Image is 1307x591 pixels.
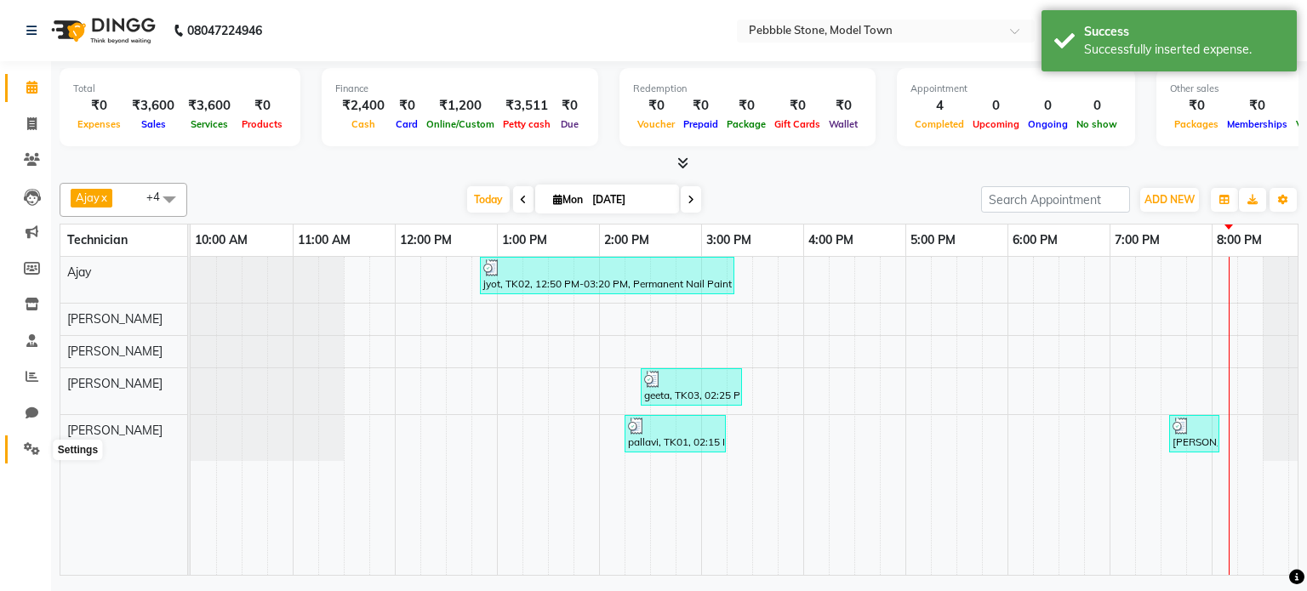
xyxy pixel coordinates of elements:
div: 4 [910,96,968,116]
div: ₹0 [722,96,770,116]
b: 08047224946 [187,7,262,54]
div: Appointment [910,82,1122,96]
div: geeta, TK03, 02:25 PM-03:25 PM, Beauty-Upperlip Threading [642,371,740,403]
span: Memberships [1223,118,1292,130]
span: Package [722,118,770,130]
div: ₹0 [1223,96,1292,116]
div: pallavi, TK01, 02:15 PM-03:15 PM, Restoration -Removal of Nail paint (Hand) [626,418,724,450]
span: [PERSON_NAME] [67,344,163,359]
span: [PERSON_NAME] [67,311,163,327]
div: Total [73,82,287,96]
div: ₹0 [73,96,125,116]
a: 1:00 PM [498,228,551,253]
a: x [100,190,107,204]
div: ₹3,600 [181,96,237,116]
span: Services [186,118,232,130]
div: Successfully inserted expense. [1084,41,1284,59]
div: Redemption [633,82,862,96]
span: Voucher [633,118,679,130]
div: ₹0 [237,96,287,116]
div: Finance [335,82,585,96]
span: Prepaid [679,118,722,130]
span: Ajay [67,264,91,280]
span: ADD NEW [1144,193,1195,206]
div: ₹3,600 [125,96,181,116]
div: Settings [54,440,102,460]
a: 5:00 PM [906,228,960,253]
div: ₹0 [770,96,825,116]
div: ₹0 [679,96,722,116]
span: Mon [549,193,587,206]
div: ₹0 [391,96,422,116]
div: 0 [1072,96,1122,116]
span: Cash [347,118,380,130]
div: jyot, TK02, 12:50 PM-03:20 PM, Permanent Nail Paint French (Hand),Nail Extensions-Acrylic (Hand),... [482,259,733,292]
div: ₹3,511 [499,96,555,116]
span: [PERSON_NAME] [67,423,163,438]
span: Ongoing [1024,118,1072,130]
span: Today [467,186,510,213]
span: [PERSON_NAME] [67,376,163,391]
img: logo [43,7,160,54]
a: 7:00 PM [1110,228,1164,253]
span: Online/Custom [422,118,499,130]
input: Search Appointment [981,186,1130,213]
span: Petty cash [499,118,555,130]
span: Gift Cards [770,118,825,130]
div: [PERSON_NAME], TK04, 07:35 PM-08:05 PM, Permanent Nail Paint Solid Color (Hand),Nail Extensions-A... [1171,418,1218,450]
a: 3:00 PM [702,228,756,253]
a: 6:00 PM [1008,228,1062,253]
span: Expenses [73,118,125,130]
a: 4:00 PM [804,228,858,253]
span: Wallet [825,118,862,130]
span: Sales [137,118,170,130]
a: 8:00 PM [1213,228,1266,253]
div: ₹1,200 [422,96,499,116]
span: Due [556,118,583,130]
span: Upcoming [968,118,1024,130]
span: Card [391,118,422,130]
div: ₹2,400 [335,96,391,116]
div: Success [1084,23,1284,41]
span: Completed [910,118,968,130]
div: ₹0 [1170,96,1223,116]
div: 0 [968,96,1024,116]
span: Ajay [76,190,100,204]
div: 0 [1024,96,1072,116]
a: 2:00 PM [600,228,653,253]
span: No show [1072,118,1122,130]
div: ₹0 [555,96,585,116]
div: ₹0 [633,96,679,116]
span: Packages [1170,118,1223,130]
a: 12:00 PM [396,228,456,253]
a: 10:00 AM [191,228,252,253]
input: 2025-09-01 [587,187,672,213]
span: Products [237,118,287,130]
span: Technician [67,232,128,247]
div: ₹0 [825,96,862,116]
span: +4 [146,190,173,203]
a: 11:00 AM [294,228,355,253]
button: ADD NEW [1140,188,1199,212]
